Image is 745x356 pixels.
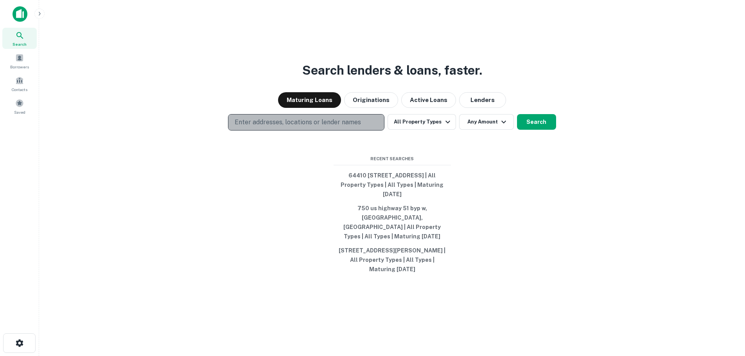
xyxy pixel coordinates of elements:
img: capitalize-icon.png [13,6,27,22]
p: Enter addresses, locations or lender names [235,118,361,127]
button: Lenders [459,92,506,108]
span: Search [13,41,27,47]
button: Search [517,114,556,130]
iframe: Chat Widget [706,293,745,331]
span: Recent Searches [334,156,451,162]
button: Originations [344,92,398,108]
button: 64410 [STREET_ADDRESS] | All Property Types | All Types | Maturing [DATE] [334,168,451,201]
button: [STREET_ADDRESS][PERSON_NAME] | All Property Types | All Types | Maturing [DATE] [334,243,451,276]
a: Borrowers [2,50,37,72]
a: Saved [2,96,37,117]
a: Contacts [2,73,37,94]
a: Search [2,28,37,49]
button: Enter addresses, locations or lender names [228,114,384,131]
button: All Property Types [388,114,456,130]
button: Active Loans [401,92,456,108]
span: Saved [14,109,25,115]
button: Any Amount [459,114,514,130]
h3: Search lenders & loans, faster. [302,61,482,80]
button: Maturing Loans [278,92,341,108]
button: 750 us highway 51 byp w, [GEOGRAPHIC_DATA], [GEOGRAPHIC_DATA] | All Property Types | All Types | ... [334,201,451,243]
span: Borrowers [10,64,29,70]
span: Contacts [12,86,27,93]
